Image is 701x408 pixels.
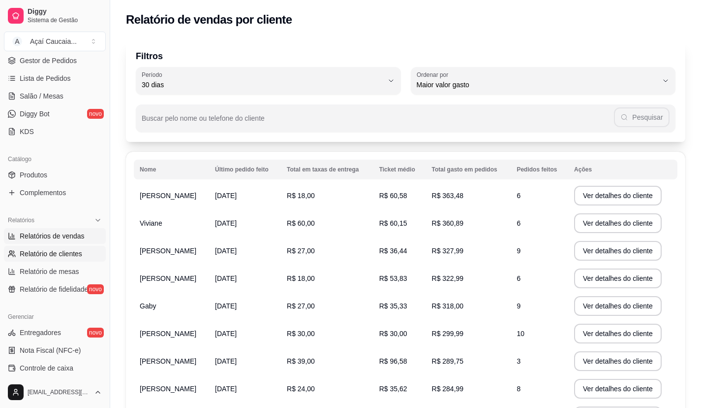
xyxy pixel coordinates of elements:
[568,160,677,179] th: Ações
[517,192,520,200] span: 6
[4,185,106,201] a: Complementos
[574,213,662,233] button: Ver detalhes do cliente
[379,274,407,282] span: R$ 53,83
[517,302,520,310] span: 9
[287,219,315,227] span: R$ 60,00
[20,328,61,338] span: Entregadores
[142,70,165,79] label: Período
[20,267,79,276] span: Relatório de mesas
[20,91,63,101] span: Salão / Mesas
[4,309,106,325] div: Gerenciar
[28,388,90,396] span: [EMAIL_ADDRESS][DOMAIN_NAME]
[4,380,106,404] button: [EMAIL_ADDRESS][DOMAIN_NAME]
[4,167,106,183] a: Produtos
[417,70,452,79] label: Ordenar por
[432,274,464,282] span: R$ 322,99
[126,12,292,28] h2: Relatório de vendas por cliente
[215,330,237,338] span: [DATE]
[30,36,77,46] div: Açaí Caucaia ...
[4,53,106,68] a: Gestor de Pedidos
[517,357,520,365] span: 3
[426,160,511,179] th: Total gasto em pedidos
[574,351,662,371] button: Ver detalhes do cliente
[574,186,662,205] button: Ver detalhes do cliente
[574,296,662,316] button: Ver detalhes do cliente
[215,357,237,365] span: [DATE]
[574,324,662,343] button: Ver detalhes do cliente
[8,216,34,224] span: Relatórios
[20,249,82,259] span: Relatório de clientes
[4,228,106,244] a: Relatórios de vendas
[281,160,373,179] th: Total em taxas de entrega
[287,357,315,365] span: R$ 39,00
[432,219,464,227] span: R$ 360,89
[4,360,106,376] a: Controle de caixa
[373,160,426,179] th: Ticket médio
[411,67,676,95] button: Ordenar porMaior valor gasto
[4,264,106,279] a: Relatório de mesas
[517,274,520,282] span: 6
[136,67,401,95] button: Período30 dias
[287,247,315,255] span: R$ 27,00
[20,284,88,294] span: Relatório de fidelidade
[432,357,464,365] span: R$ 289,75
[140,192,196,200] span: [PERSON_NAME]
[20,109,50,119] span: Diggy Bot
[574,379,662,399] button: Ver detalhes do cliente
[4,124,106,139] a: KDS
[4,106,106,122] a: Diggy Botnovo
[215,274,237,282] span: [DATE]
[20,73,71,83] span: Lista de Pedidos
[4,88,106,104] a: Salão / Mesas
[140,274,196,282] span: [PERSON_NAME]
[209,160,281,179] th: Último pedido feito
[28,16,102,24] span: Sistema de Gestão
[511,160,568,179] th: Pedidos feitos
[140,385,196,393] span: [PERSON_NAME]
[379,219,407,227] span: R$ 60,15
[20,127,34,136] span: KDS
[432,302,464,310] span: R$ 318,00
[432,385,464,393] span: R$ 284,99
[432,330,464,338] span: R$ 299,99
[4,281,106,297] a: Relatório de fidelidadenovo
[4,325,106,340] a: Entregadoresnovo
[28,7,102,16] span: Diggy
[287,330,315,338] span: R$ 30,00
[20,345,81,355] span: Nota Fiscal (NFC-e)
[287,302,315,310] span: R$ 27,00
[134,160,209,179] th: Nome
[379,192,407,200] span: R$ 60,58
[417,80,658,90] span: Maior valor gasto
[4,342,106,358] a: Nota Fiscal (NFC-e)
[140,357,196,365] span: [PERSON_NAME]
[379,302,407,310] span: R$ 35,33
[140,219,162,227] span: Viviane
[4,32,106,51] button: Select a team
[136,49,675,63] p: Filtros
[432,247,464,255] span: R$ 327,99
[215,385,237,393] span: [DATE]
[215,219,237,227] span: [DATE]
[215,247,237,255] span: [DATE]
[4,246,106,262] a: Relatório de clientes
[287,192,315,200] span: R$ 18,00
[4,4,106,28] a: DiggySistema de Gestão
[20,231,85,241] span: Relatórios de vendas
[517,330,524,338] span: 10
[20,170,47,180] span: Produtos
[20,56,77,66] span: Gestor de Pedidos
[140,302,156,310] span: Gaby
[215,302,237,310] span: [DATE]
[379,330,407,338] span: R$ 30,00
[379,385,407,393] span: R$ 35,62
[140,330,196,338] span: [PERSON_NAME]
[215,192,237,200] span: [DATE]
[287,274,315,282] span: R$ 18,00
[517,219,520,227] span: 6
[20,188,66,198] span: Complementos
[4,70,106,86] a: Lista de Pedidos
[517,385,520,393] span: 8
[20,363,73,373] span: Controle de caixa
[574,269,662,288] button: Ver detalhes do cliente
